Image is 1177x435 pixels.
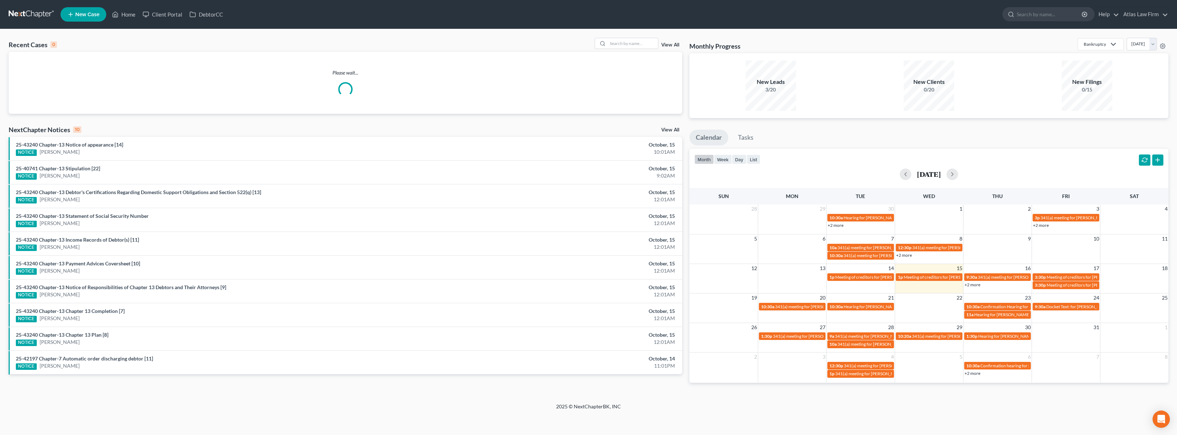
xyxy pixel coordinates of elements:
[40,243,80,251] a: [PERSON_NAME]
[773,333,842,339] span: 341(a) meeting for [PERSON_NAME]
[16,142,123,148] a: 25-43240 Chapter-13 Notice of appearance [14]
[896,252,912,258] a: +2 more
[1035,304,1046,309] span: 9:30a
[186,8,227,21] a: DebtorCC
[73,126,81,133] div: 10
[898,245,912,250] span: 12:30p
[775,304,883,309] span: 341(a) meeting for [PERSON_NAME] & [PERSON_NAME]
[966,363,980,368] span: 10:30a
[1017,8,1083,21] input: Search by name...
[1035,274,1046,280] span: 3:30p
[719,193,729,199] span: Sun
[980,363,1062,368] span: Confirmation hearing for [PERSON_NAME]
[1035,215,1040,220] span: 3p
[9,69,682,76] p: Please wait...
[753,353,758,361] span: 2
[1027,205,1031,213] span: 2
[9,125,81,134] div: NextChapter Notices
[828,223,843,228] a: +2 more
[912,245,982,250] span: 341(a) meeting for [PERSON_NAME]
[966,304,980,309] span: 10:30a
[1084,41,1106,47] div: Bankruptcy
[1047,282,1126,288] span: Meeting of creditors for [PERSON_NAME]
[1161,293,1168,302] span: 25
[761,304,774,309] span: 10:30a
[747,154,760,164] button: list
[16,292,37,299] div: NOTICE
[460,196,675,203] div: 12:01AM
[40,148,80,156] a: [PERSON_NAME]
[829,333,834,339] span: 9a
[16,149,37,156] div: NOTICE
[1096,205,1100,213] span: 3
[732,154,747,164] button: day
[661,127,679,133] a: View All
[16,221,37,227] div: NOTICE
[460,172,675,179] div: 9:02AM
[460,308,675,315] div: October, 15
[890,234,895,243] span: 7
[460,338,675,346] div: 12:01AM
[786,193,798,199] span: Mon
[383,403,794,416] div: 2025 © NextChapterBK, INC
[746,78,796,86] div: New Leads
[460,355,675,362] div: October, 14
[1062,193,1070,199] span: Fri
[16,245,37,251] div: NOTICE
[1024,293,1031,302] span: 23
[689,130,728,145] a: Calendar
[837,341,907,347] span: 341(a) meeting for [PERSON_NAME]
[965,282,980,287] a: +2 more
[966,333,977,339] span: 1:30p
[731,130,760,145] a: Tasks
[835,274,914,280] span: Meeting of creditors for [PERSON_NAME]
[837,245,907,250] span: 341(a) meeting for [PERSON_NAME]
[1024,323,1031,332] span: 30
[40,315,80,322] a: [PERSON_NAME]
[856,193,865,199] span: Tue
[16,316,37,322] div: NOTICE
[819,205,826,213] span: 29
[16,165,100,171] a: 25-40741 Chapter-13 Stipulation [22]
[1096,353,1100,361] span: 7
[40,362,80,369] a: [PERSON_NAME]
[829,253,843,258] span: 10:30a
[844,363,913,368] span: 341(a) meeting for [PERSON_NAME]
[40,172,80,179] a: [PERSON_NAME]
[978,333,1034,339] span: Hearing for [PERSON_NAME]
[16,363,37,370] div: NOTICE
[1027,234,1031,243] span: 9
[460,331,675,338] div: October, 15
[1027,353,1031,361] span: 6
[822,353,826,361] span: 3
[460,260,675,267] div: October, 15
[835,333,904,339] span: 341(a) meeting for [PERSON_NAME]
[887,323,895,332] span: 28
[16,332,108,338] a: 25-43240 Chapter-13 Chapter 13 Plan [8]
[460,243,675,251] div: 12:01AM
[1033,223,1049,228] a: +2 more
[16,260,140,266] a: 25-43240 Chapter-13 Payment Advices Coversheet [10]
[1120,8,1168,21] a: Atlas Law Firm
[829,215,843,220] span: 10:30a
[460,165,675,172] div: October, 15
[460,148,675,156] div: 10:01AM
[460,362,675,369] div: 11:01PM
[904,78,954,86] div: New Clients
[746,86,796,93] div: 3/20
[966,312,974,317] span: 11a
[978,274,1047,280] span: 341(a) meeting for [PERSON_NAME]
[40,267,80,274] a: [PERSON_NAME]
[460,236,675,243] div: October, 15
[689,42,740,50] h3: Monthly Progress
[898,274,903,280] span: 1p
[75,12,99,17] span: New Case
[16,173,37,180] div: NOTICE
[887,264,895,273] span: 14
[16,237,139,243] a: 25-43240 Chapter-13 Income Records of Debtor(s) [11]
[835,371,905,376] span: 341(a) meeting for [PERSON_NAME]
[829,371,834,376] span: 1p
[753,234,758,243] span: 5
[751,323,758,332] span: 26
[1093,234,1100,243] span: 10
